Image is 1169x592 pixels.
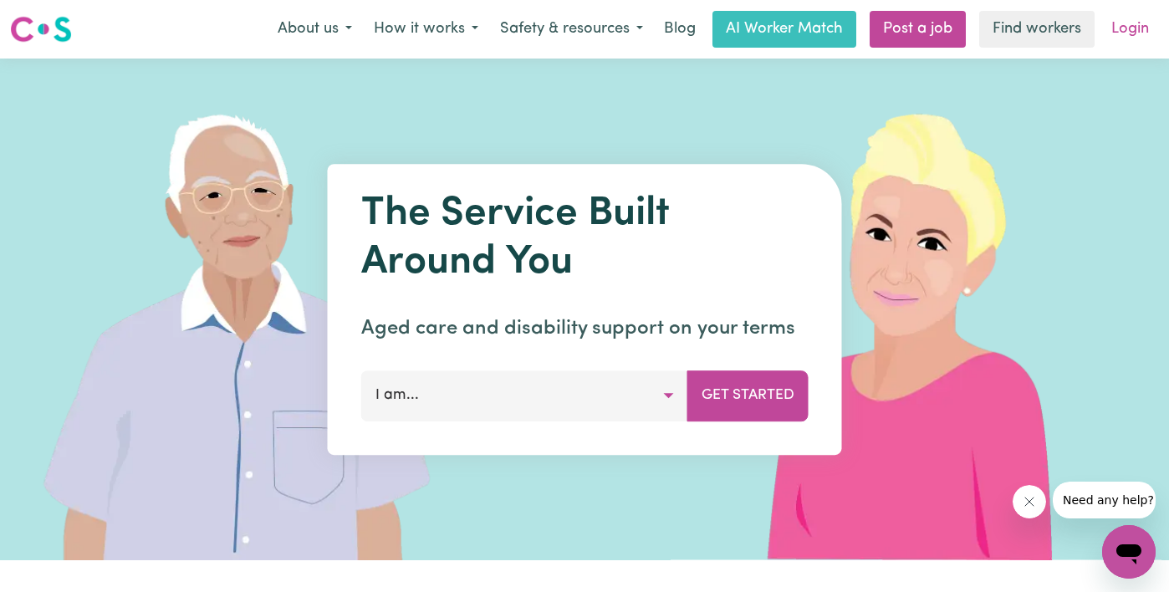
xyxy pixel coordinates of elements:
[979,11,1095,48] a: Find workers
[870,11,966,48] a: Post a job
[654,11,706,48] a: Blog
[1053,482,1156,518] iframe: Message from company
[489,12,654,47] button: Safety & resources
[361,314,809,344] p: Aged care and disability support on your terms
[267,12,363,47] button: About us
[10,14,72,44] img: Careseekers logo
[10,10,72,48] a: Careseekers logo
[712,11,856,48] a: AI Worker Match
[363,12,489,47] button: How it works
[1013,485,1046,518] iframe: Close message
[1101,11,1159,48] a: Login
[1102,525,1156,579] iframe: Button to launch messaging window
[361,370,688,421] button: I am...
[687,370,809,421] button: Get Started
[361,191,809,287] h1: The Service Built Around You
